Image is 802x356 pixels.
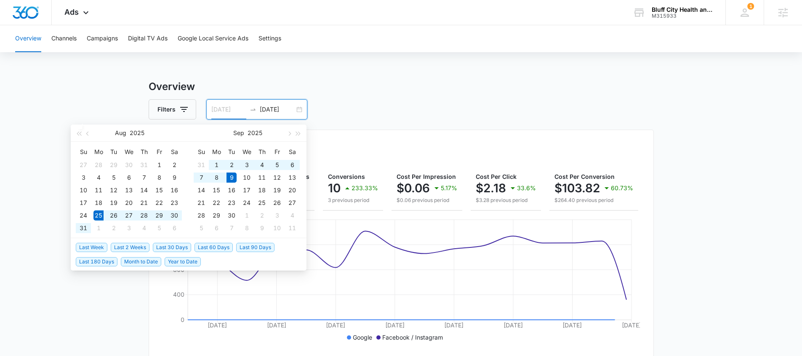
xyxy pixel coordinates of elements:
[285,145,300,159] th: Sa
[328,173,365,180] span: Conversions
[167,184,182,197] td: 2025-08-16
[154,198,164,208] div: 22
[93,173,104,183] div: 4
[196,173,206,183] div: 7
[76,159,91,171] td: 2025-07-27
[272,223,282,233] div: 10
[209,222,224,234] td: 2025-10-06
[257,198,267,208] div: 25
[121,184,136,197] td: 2025-08-13
[257,173,267,183] div: 11
[285,209,300,222] td: 2025-10-04
[254,171,269,184] td: 2025-09-11
[136,145,152,159] th: Th
[124,185,134,195] div: 13
[562,321,582,329] tspan: [DATE]
[106,145,121,159] th: Tu
[250,106,256,113] span: swap-right
[287,223,297,233] div: 11
[211,198,221,208] div: 22
[124,160,134,170] div: 30
[194,145,209,159] th: Su
[254,222,269,234] td: 2025-10-09
[115,125,126,141] button: Aug
[226,198,237,208] div: 23
[154,160,164,170] div: 1
[152,184,167,197] td: 2025-08-15
[503,321,522,329] tspan: [DATE]
[93,185,104,195] div: 11
[196,185,206,195] div: 14
[76,257,117,266] span: Last 180 Days
[224,159,239,171] td: 2025-09-02
[152,171,167,184] td: 2025-08-08
[91,197,106,209] td: 2025-08-18
[272,185,282,195] div: 19
[109,185,119,195] div: 12
[211,160,221,170] div: 1
[91,184,106,197] td: 2025-08-11
[476,181,506,195] p: $2.18
[239,171,254,184] td: 2025-09-10
[385,321,404,329] tspan: [DATE]
[76,222,91,234] td: 2025-08-31
[269,222,285,234] td: 2025-10-10
[93,223,104,233] div: 1
[397,197,457,204] p: $0.06 previous period
[136,184,152,197] td: 2025-08-14
[106,171,121,184] td: 2025-08-05
[211,185,221,195] div: 15
[226,223,237,233] div: 7
[287,185,297,195] div: 20
[106,197,121,209] td: 2025-08-19
[196,160,206,170] div: 31
[224,171,239,184] td: 2025-09-09
[76,209,91,222] td: 2025-08-24
[285,171,300,184] td: 2025-09-13
[121,145,136,159] th: We
[195,243,233,252] span: Last 60 Days
[328,197,378,204] p: 3 previous period
[121,159,136,171] td: 2025-07-30
[136,209,152,222] td: 2025-08-28
[169,223,179,233] div: 6
[250,106,256,113] span: to
[76,171,91,184] td: 2025-08-03
[209,159,224,171] td: 2025-09-01
[209,197,224,209] td: 2025-09-22
[287,198,297,208] div: 27
[78,210,88,221] div: 24
[181,316,184,323] tspan: 0
[121,222,136,234] td: 2025-09-03
[178,25,248,52] button: Google Local Service Ads
[257,210,267,221] div: 2
[272,198,282,208] div: 26
[78,198,88,208] div: 17
[167,159,182,171] td: 2025-08-02
[397,173,456,180] span: Cost Per Impression
[266,321,286,329] tspan: [DATE]
[517,185,536,191] p: 33.6%
[211,210,221,221] div: 29
[124,198,134,208] div: 20
[139,173,149,183] div: 7
[269,145,285,159] th: Fr
[397,181,430,195] p: $0.06
[554,181,600,195] p: $103.82
[209,171,224,184] td: 2025-09-08
[269,197,285,209] td: 2025-09-26
[257,185,267,195] div: 18
[194,197,209,209] td: 2025-09-21
[167,222,182,234] td: 2025-09-06
[124,173,134,183] div: 6
[93,160,104,170] div: 28
[269,171,285,184] td: 2025-09-12
[78,160,88,170] div: 27
[194,209,209,222] td: 2025-09-28
[226,160,237,170] div: 2
[652,13,713,19] div: account id
[242,185,252,195] div: 17
[272,160,282,170] div: 5
[136,159,152,171] td: 2025-07-31
[239,184,254,197] td: 2025-09-17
